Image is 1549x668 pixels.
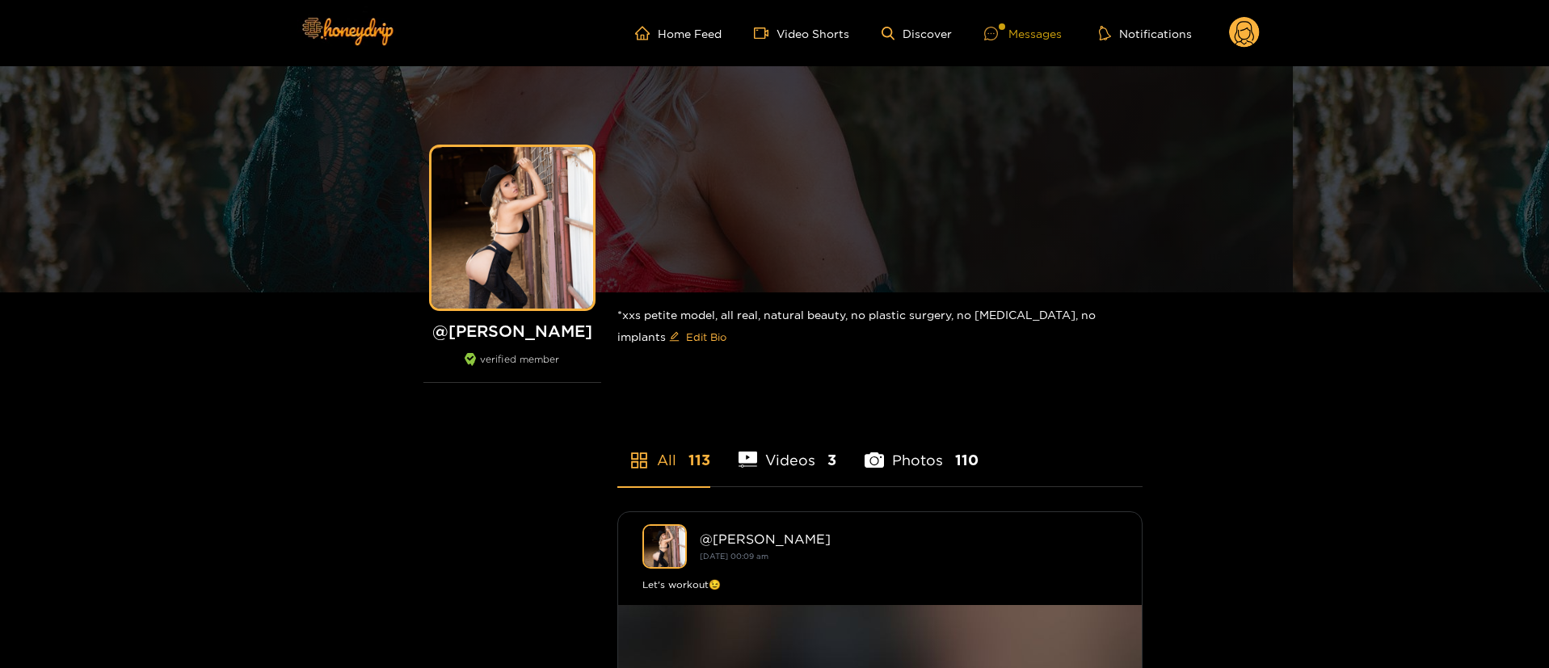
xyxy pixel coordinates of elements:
button: editEdit Bio [666,324,730,350]
a: Home Feed [635,26,722,40]
small: [DATE] 00:09 am [700,552,768,561]
div: Messages [984,24,1062,43]
span: appstore [629,451,649,470]
li: All [617,414,710,486]
div: *xxs petite model, all real, natural beauty, no plastic surgery, no [MEDICAL_DATA], no implants [617,292,1143,363]
div: verified member [423,353,601,383]
span: edit [669,331,680,343]
span: 113 [688,450,710,470]
li: Videos [739,414,837,486]
img: heathermarie [642,524,687,569]
li: Photos [865,414,979,486]
span: 110 [955,450,979,470]
span: Edit Bio [686,329,726,345]
h1: @ [PERSON_NAME] [423,321,601,341]
div: Let's workout😉 [642,577,1118,593]
a: Video Shorts [754,26,849,40]
span: video-camera [754,26,777,40]
span: home [635,26,658,40]
button: Notifications [1094,25,1197,41]
span: 3 [827,450,836,470]
div: @ [PERSON_NAME] [700,531,1118,546]
a: Discover [882,27,952,40]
